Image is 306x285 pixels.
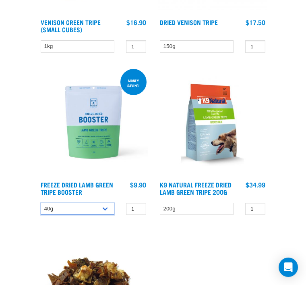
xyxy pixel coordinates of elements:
[39,67,148,177] img: Freeze Dried Lamb Green Tripe
[279,258,298,277] div: Open Intercom Messenger
[245,203,265,215] input: 1
[126,203,146,215] input: 1
[160,20,218,24] a: Dried Venison Tripe
[120,75,147,92] div: Money saving!
[126,40,146,53] input: 1
[41,183,113,193] a: Freeze Dried Lamb Green Tripe Booster
[126,19,146,26] div: $16.90
[130,181,146,188] div: $9.90
[160,183,232,193] a: K9 Natural Freeze Dried Lamb Green Tripe 200g
[158,67,267,177] img: K9 Square
[246,19,265,26] div: $17.50
[246,181,265,188] div: $34.99
[41,20,101,31] a: Venison Green Tripe (Small Cubes)
[245,40,265,53] input: 1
